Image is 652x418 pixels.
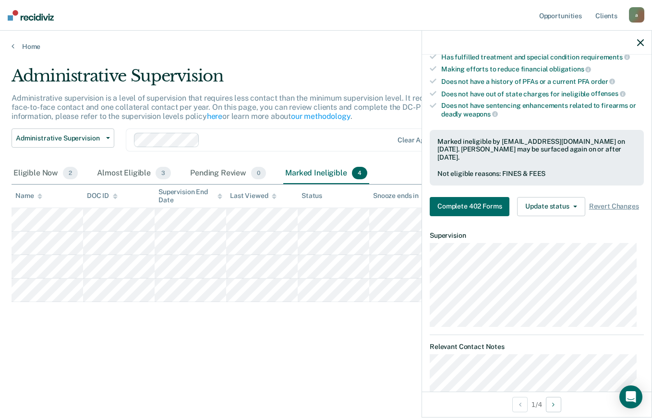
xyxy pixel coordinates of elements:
div: Marked ineligible by [EMAIL_ADDRESS][DOMAIN_NAME] on [DATE]. [PERSON_NAME] may be surfaced again ... [437,138,636,162]
button: Update status [517,197,585,216]
button: Previous Opportunity [512,397,528,412]
span: weapons [463,110,498,118]
span: 3 [156,167,171,179]
div: 1 / 4 [422,392,652,417]
div: DOC ID [87,192,118,200]
div: Does not have out of state charges for ineligible [441,90,644,98]
button: Complete 402 Forms [430,197,509,216]
div: Supervision End Date [158,188,222,204]
span: requirements [581,53,630,61]
div: Does not have a history of PFAs or a current PFA order [441,77,644,86]
div: Clear agents [398,136,438,144]
div: Making efforts to reduce financial [441,65,644,73]
div: Has fulfilled treatment and special condition [441,53,644,61]
div: a [629,7,644,23]
div: Not eligible reasons: FINES & FEES [437,170,636,178]
div: Almost Eligible [95,163,173,184]
dt: Relevant Contact Notes [430,343,644,351]
p: Administrative supervision is a level of supervision that requires less contact than the minimum ... [12,93,490,121]
span: 4 [352,167,367,179]
span: Revert Changes [589,202,639,210]
div: Name [15,192,42,200]
div: Eligible Now [12,163,80,184]
a: Navigate to form link [430,197,513,216]
span: 2 [63,167,78,179]
div: Last Viewed [230,192,277,200]
dt: Supervision [430,232,644,240]
a: here [207,112,222,121]
button: Next Opportunity [546,397,561,412]
span: 0 [251,167,266,179]
div: Snooze ends in [373,192,427,200]
div: Pending Review [188,163,268,184]
span: Administrative Supervision [16,134,102,142]
div: Open Intercom Messenger [619,385,642,408]
div: Status [302,192,322,200]
div: Marked Ineligible [283,163,369,184]
span: obligations [549,65,591,73]
div: Administrative Supervision [12,66,501,93]
a: our methodology [291,112,350,121]
span: offenses [591,90,626,97]
img: Recidiviz [8,10,54,21]
a: Home [12,42,640,51]
div: Does not have sentencing enhancements related to firearms or deadly [441,102,644,118]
